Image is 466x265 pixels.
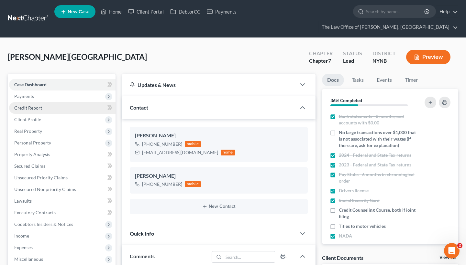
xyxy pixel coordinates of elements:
[130,230,154,237] span: Quick Info
[439,255,456,260] a: View All
[9,102,116,114] a: Credit Report
[14,163,45,169] span: Secured Claims
[347,74,369,86] a: Tasks
[14,152,50,157] span: Property Analysis
[125,6,167,17] a: Client Portal
[14,256,43,262] span: Miscellaneous
[457,243,462,248] span: 2
[130,253,155,259] span: Comments
[14,245,33,250] span: Expenses
[9,79,116,90] a: Case Dashboard
[142,141,182,147] div: [PHONE_NUMBER]
[372,50,396,57] div: District
[142,181,182,187] div: [PHONE_NUMBER]
[339,171,419,184] span: Pay Stubs - 6 months in chronological order
[135,132,303,140] div: [PERSON_NAME]
[135,204,303,209] button: New Contact
[14,186,76,192] span: Unsecured Nonpriority Claims
[8,52,147,61] span: [PERSON_NAME][GEOGRAPHIC_DATA]
[339,223,386,229] span: Titles to motor vehicles
[339,242,352,249] span: Zillow
[130,81,288,88] div: Updates & News
[436,6,458,17] a: Help
[14,210,56,215] span: Executory Contracts
[339,187,369,194] span: Drivers license
[339,162,411,168] span: 2023 - Federal and State Tax returns
[339,129,419,149] span: No large transactions over $1,000 that is not associated with their wages (if there are, ask for ...
[14,221,73,227] span: Codebtors Insiders & Notices
[14,175,68,180] span: Unsecured Priority Claims
[9,160,116,172] a: Secured Claims
[130,104,148,111] span: Contact
[9,195,116,207] a: Lawsuits
[14,233,29,238] span: Income
[322,254,363,261] div: Client Documents
[339,113,419,126] span: Bank statements - 3 months, and accounts with $0.00
[68,9,89,14] span: New Case
[14,198,32,204] span: Lawsuits
[343,50,362,57] div: Status
[328,58,331,64] span: 7
[142,149,218,156] div: [EMAIL_ADDRESS][DOMAIN_NAME]
[339,197,380,204] span: Social Security Card
[406,50,450,64] button: Preview
[135,172,303,180] div: [PERSON_NAME]
[14,93,34,99] span: Payments
[14,140,51,145] span: Personal Property
[400,74,423,86] a: Timer
[223,251,275,262] input: Search...
[318,21,458,33] a: The Law Office of [PERSON_NAME], [GEOGRAPHIC_DATA]
[339,233,352,239] span: NADA
[309,50,333,57] div: Chapter
[185,141,201,147] div: mobile
[221,150,235,155] div: home
[204,6,240,17] a: Payments
[9,149,116,160] a: Property Analysis
[14,128,42,134] span: Real Property
[9,184,116,195] a: Unsecured Nonpriority Claims
[9,172,116,184] a: Unsecured Priority Claims
[97,6,125,17] a: Home
[167,6,204,17] a: DebtorCC
[14,117,41,122] span: Client Profile
[9,207,116,218] a: Executory Contracts
[185,181,201,187] div: mobile
[343,57,362,65] div: Lead
[322,74,344,86] a: Docs
[339,152,411,158] span: 2024 - Federal and State Tax returns
[366,5,425,17] input: Search by name...
[372,57,396,65] div: NYNB
[372,74,397,86] a: Events
[330,98,362,103] strong: 36% Completed
[339,207,419,220] span: Credit Counseling Course, both if joint filing
[14,82,47,87] span: Case Dashboard
[309,57,333,65] div: Chapter
[14,105,42,111] span: Credit Report
[444,243,460,259] iframe: Intercom live chat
